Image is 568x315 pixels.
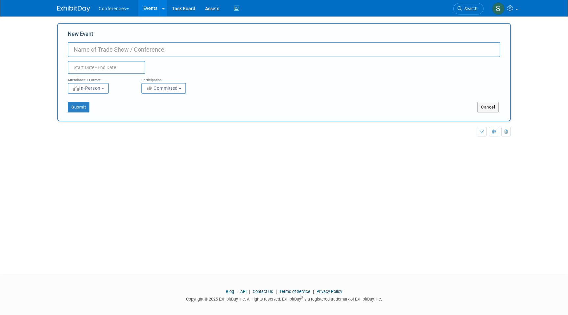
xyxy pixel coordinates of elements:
span: | [235,289,239,294]
span: | [248,289,252,294]
a: Terms of Service [279,289,310,294]
sup: ® [301,296,303,300]
button: Committed [141,83,186,94]
button: In-Person [68,83,109,94]
a: Contact Us [253,289,273,294]
input: Start Date - End Date [68,61,145,74]
img: Format-InPerson.png [73,86,79,91]
img: Sophie Buffo [492,2,505,15]
a: Privacy Policy [317,289,342,294]
span: In-Person [72,85,101,91]
div: Participation: [141,74,205,83]
label: New Event [68,30,93,40]
button: Submit [68,102,89,112]
button: Cancel [477,102,499,112]
span: | [274,289,278,294]
img: ExhibitDay [57,6,90,12]
span: Committed [146,85,178,91]
span: Search [462,6,477,11]
div: Attendance / Format: [68,74,131,83]
span: | [311,289,316,294]
input: Name of Trade Show / Conference [68,42,500,57]
a: Blog [226,289,234,294]
a: Search [453,3,484,14]
a: API [240,289,247,294]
